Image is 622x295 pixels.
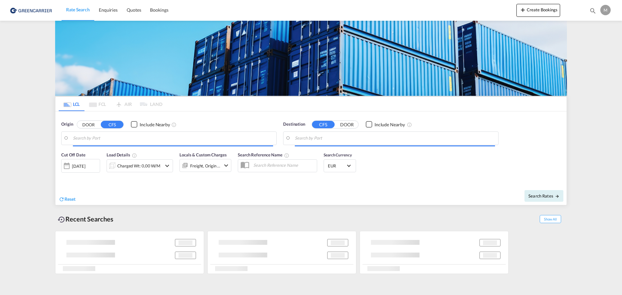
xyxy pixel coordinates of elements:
[600,5,611,15] div: M
[61,121,73,128] span: Origin
[107,159,173,172] div: Charged Wt: 0,00 W/Micon-chevron-down
[101,121,123,128] button: CFS
[163,162,171,170] md-icon: icon-chevron-down
[107,152,137,157] span: Load Details
[374,121,405,128] div: Include Nearby
[132,153,137,158] md-icon: Chargeable Weight
[283,121,305,128] span: Destination
[61,172,66,181] md-datepicker: Select
[55,111,567,205] div: Origin DOOR CFS Checkbox No InkUnchecked: Ignores neighbouring ports when fetching rates.Checked ...
[250,160,317,170] input: Search Reference Name
[589,7,596,14] md-icon: icon-magnify
[55,212,116,226] div: Recent Searches
[540,215,561,223] span: Show All
[327,161,352,170] md-select: Select Currency: € EUREuro
[284,153,289,158] md-icon: Your search will be saved by the below given name
[10,3,53,17] img: 1378a7308afe11ef83610d9e779c6b34.png
[312,121,335,128] button: CFS
[59,97,162,111] md-pagination-wrapper: Use the left and right arrow keys to navigate between tabs
[328,163,346,169] span: EUR
[179,152,227,157] span: Locals & Custom Charges
[61,159,100,173] div: [DATE]
[117,161,160,170] div: Charged Wt: 0,00 W/M
[589,7,596,17] div: icon-magnify
[190,161,221,170] div: Freight Origin Destination
[72,163,85,169] div: [DATE]
[59,97,85,111] md-tab-item: LCL
[295,133,495,143] input: Search by Port
[59,196,75,203] div: icon-refreshReset
[64,196,75,202] span: Reset
[61,152,86,157] span: Cut Off Date
[238,152,289,157] span: Search Reference Name
[366,121,405,128] md-checkbox: Checkbox No Ink
[66,7,90,12] span: Rate Search
[524,190,563,202] button: Search Ratesicon-arrow-right
[99,7,118,13] span: Enquiries
[336,121,358,128] button: DOOR
[58,216,65,223] md-icon: icon-backup-restore
[222,162,230,169] md-icon: icon-chevron-down
[555,194,559,199] md-icon: icon-arrow-right
[131,121,170,128] md-checkbox: Checkbox No Ink
[77,121,100,128] button: DOOR
[519,6,527,14] md-icon: icon-plus 400-fg
[179,159,231,172] div: Freight Origin Destinationicon-chevron-down
[73,133,273,143] input: Search by Port
[171,122,177,127] md-icon: Unchecked: Ignores neighbouring ports when fetching rates.Checked : Includes neighbouring ports w...
[407,122,412,127] md-icon: Unchecked: Ignores neighbouring ports when fetching rates.Checked : Includes neighbouring ports w...
[324,153,352,157] span: Search Currency
[127,7,141,13] span: Quotes
[140,121,170,128] div: Include Nearby
[59,196,64,202] md-icon: icon-refresh
[150,7,168,13] span: Bookings
[55,21,567,96] img: GreenCarrierFCL_LCL.png
[528,193,559,199] span: Search Rates
[516,4,560,17] button: icon-plus 400-fgCreate Bookings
